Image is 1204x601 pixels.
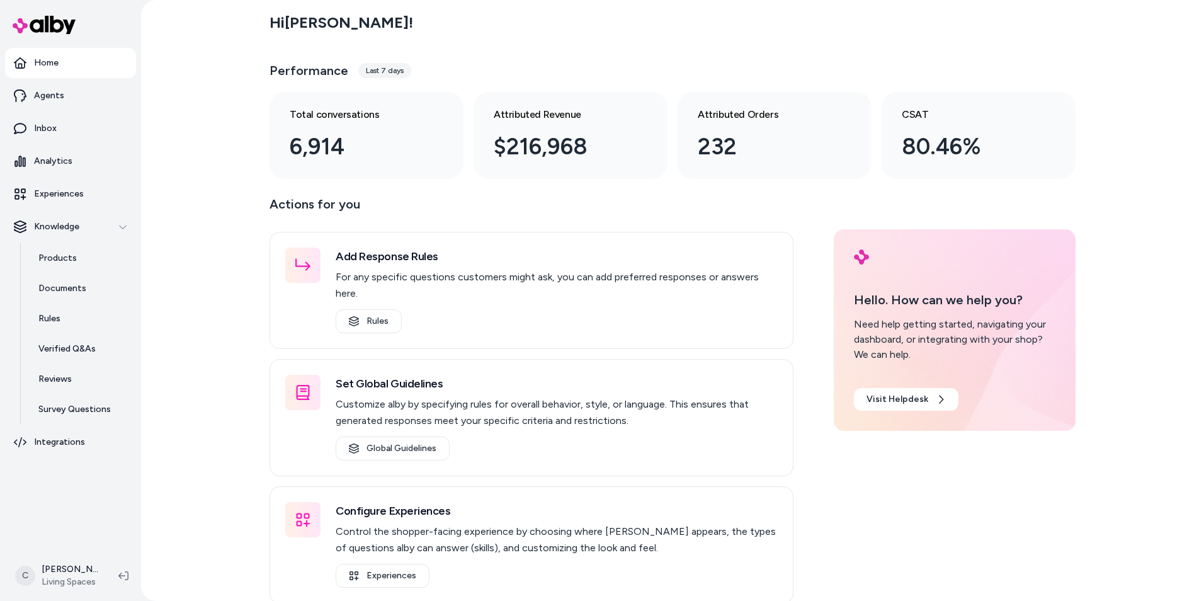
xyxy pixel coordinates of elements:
[336,437,450,461] a: Global Guidelines
[882,92,1076,179] a: CSAT 80.46%
[290,107,423,122] h3: Total conversations
[38,403,111,416] p: Survey Questions
[270,62,348,79] h3: Performance
[336,309,402,333] a: Rules
[902,107,1035,122] h3: CSAT
[270,194,793,224] p: Actions for you
[26,364,136,394] a: Reviews
[902,130,1035,164] div: 80.46%
[26,243,136,273] a: Products
[38,312,60,325] p: Rules
[26,273,136,304] a: Documents
[38,343,96,355] p: Verified Q&As
[270,92,463,179] a: Total conversations 6,914
[494,130,627,164] div: $216,968
[358,63,411,78] div: Last 7 days
[38,252,77,265] p: Products
[34,436,85,449] p: Integrations
[38,373,72,386] p: Reviews
[15,566,35,586] span: C
[34,89,64,102] p: Agents
[474,92,667,179] a: Attributed Revenue $216,968
[8,556,108,596] button: C[PERSON_NAME]Living Spaces
[270,13,413,32] h2: Hi [PERSON_NAME] !
[698,107,831,122] h3: Attributed Orders
[336,502,778,520] h3: Configure Experiences
[26,334,136,364] a: Verified Q&As
[336,524,778,556] p: Control the shopper-facing experience by choosing where [PERSON_NAME] appears, the types of quest...
[26,394,136,425] a: Survey Questions
[26,304,136,334] a: Rules
[5,48,136,78] a: Home
[34,220,79,233] p: Knowledge
[854,290,1055,309] p: Hello. How can we help you?
[336,396,778,429] p: Customize alby by specifying rules for overall behavior, style, or language. This ensures that ge...
[13,16,76,34] img: alby Logo
[854,388,958,411] a: Visit Helpdesk
[336,564,429,588] a: Experiences
[34,122,57,135] p: Inbox
[42,563,98,576] p: [PERSON_NAME]
[854,249,869,265] img: alby Logo
[336,248,778,265] h3: Add Response Rules
[34,155,72,168] p: Analytics
[38,282,86,295] p: Documents
[290,130,423,164] div: 6,914
[336,375,778,392] h3: Set Global Guidelines
[336,269,778,302] p: For any specific questions customers might ask, you can add preferred responses or answers here.
[5,81,136,111] a: Agents
[42,576,98,588] span: Living Spaces
[698,130,831,164] div: 232
[5,113,136,144] a: Inbox
[678,92,872,179] a: Attributed Orders 232
[5,212,136,242] button: Knowledge
[34,188,84,200] p: Experiences
[5,427,136,457] a: Integrations
[854,317,1055,362] div: Need help getting started, navigating your dashboard, or integrating with your shop? We can help.
[494,107,627,122] h3: Attributed Revenue
[5,179,136,209] a: Experiences
[34,57,59,69] p: Home
[5,146,136,176] a: Analytics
